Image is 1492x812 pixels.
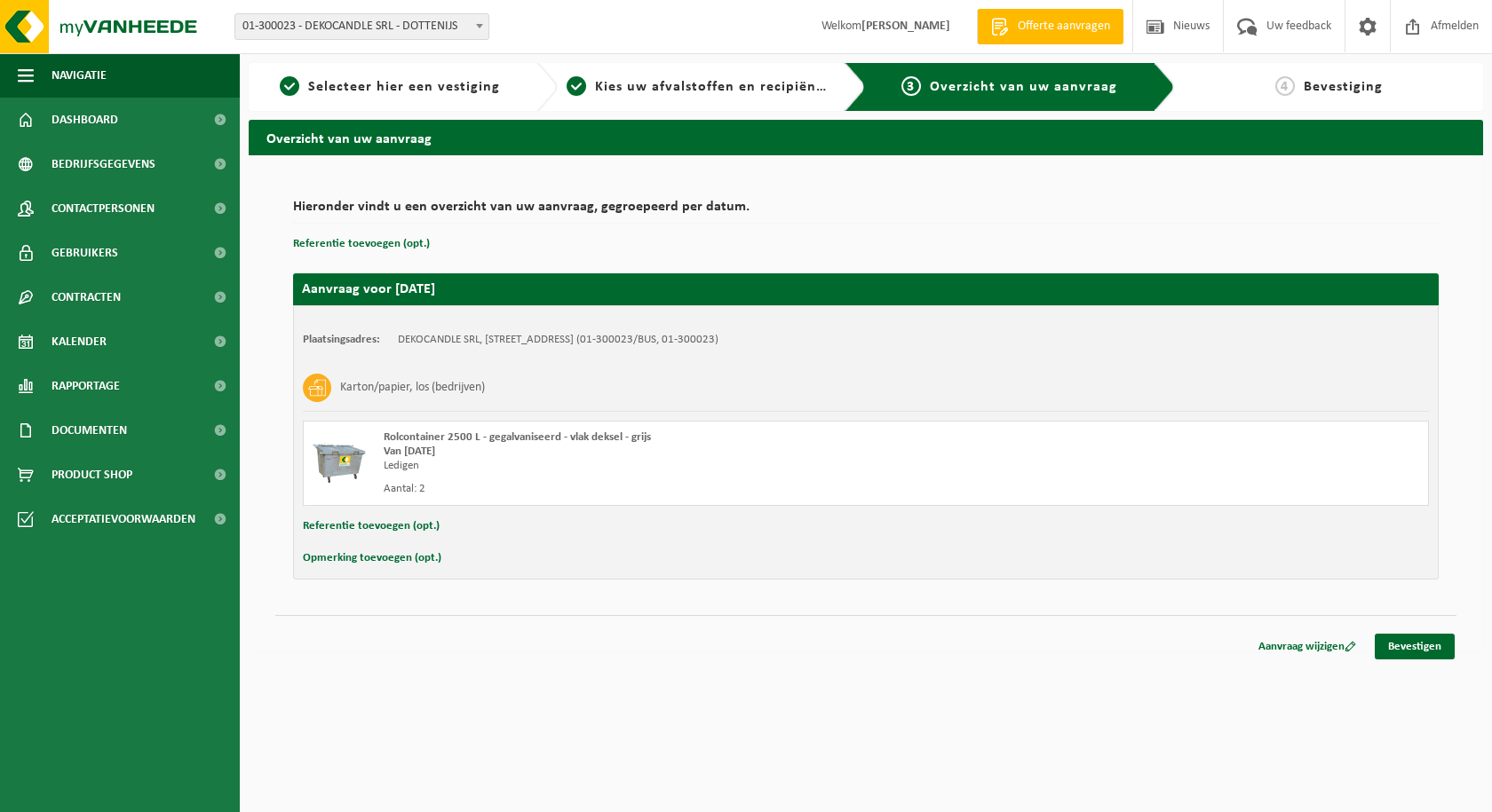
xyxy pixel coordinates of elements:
span: Contactpersonen [52,186,155,231]
a: Bevestigen [1375,634,1455,659]
button: Opmerking toevoegen (opt.) [303,547,441,570]
span: Overzicht van uw aanvraag [930,80,1117,94]
h2: Overzicht van uw aanvraag [249,120,1483,154]
button: Referentie toevoegen (opt.) [303,515,440,538]
a: Aanvraag wijzigen [1245,634,1369,659]
strong: [PERSON_NAME] [861,20,950,33]
span: Bedrijfsgegevens [52,142,155,186]
strong: Aanvraag voor [DATE] [302,282,435,296]
a: Offerte aanvragen [977,9,1123,44]
button: Referentie toevoegen (opt.) [293,233,430,256]
span: Documenten [52,408,127,453]
span: Offerte aanvragen [1013,18,1115,35]
a: 2Kies uw afvalstoffen en recipiënten [567,76,831,98]
a: 1Selecteer hier een vestiging [258,76,522,98]
div: Ledigen [384,459,937,473]
td: DEKOCANDLE SRL, [STREET_ADDRESS] (01-300023/BUS, 01-300023) [398,333,718,347]
img: WB-2500-GAL-GY-01.png [313,430,366,484]
span: Product Shop [52,453,132,497]
span: Selecteer hier een vestiging [308,80,500,94]
span: Rolcontainer 2500 L - gegalvaniseerd - vlak deksel - grijs [384,431,651,443]
span: 3 [901,76,921,96]
h2: Hieronder vindt u een overzicht van uw aanvraag, gegroepeerd per datum. [293,200,1439,224]
span: Acceptatievoorwaarden [52,497,195,541]
span: Bevestiging [1304,80,1383,94]
span: Gebruikers [52,231,118,275]
span: Dashboard [52,98,118,142]
span: Contracten [52,275,121,319]
span: Kalender [52,319,107,364]
span: 4 [1275,76,1295,96]
span: 1 [280,76,299,96]
h3: Karton/papier, los (bedrijven) [340,374,485,402]
strong: Van [DATE] [384,445,435,457]
span: Rapportage [52,364,120,408]
span: 01-300023 - DEKOCANDLE SRL - DOTTENIJS [235,14,488,39]
span: 01-300023 - DEKOCANDLE SRL - DOTTENIJS [234,13,489,40]
span: 2 [567,76,586,96]
div: Aantal: 2 [384,482,937,496]
span: Kies uw afvalstoffen en recipiënten [595,80,839,94]
span: Navigatie [52,53,107,98]
strong: Plaatsingsadres: [303,334,380,345]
